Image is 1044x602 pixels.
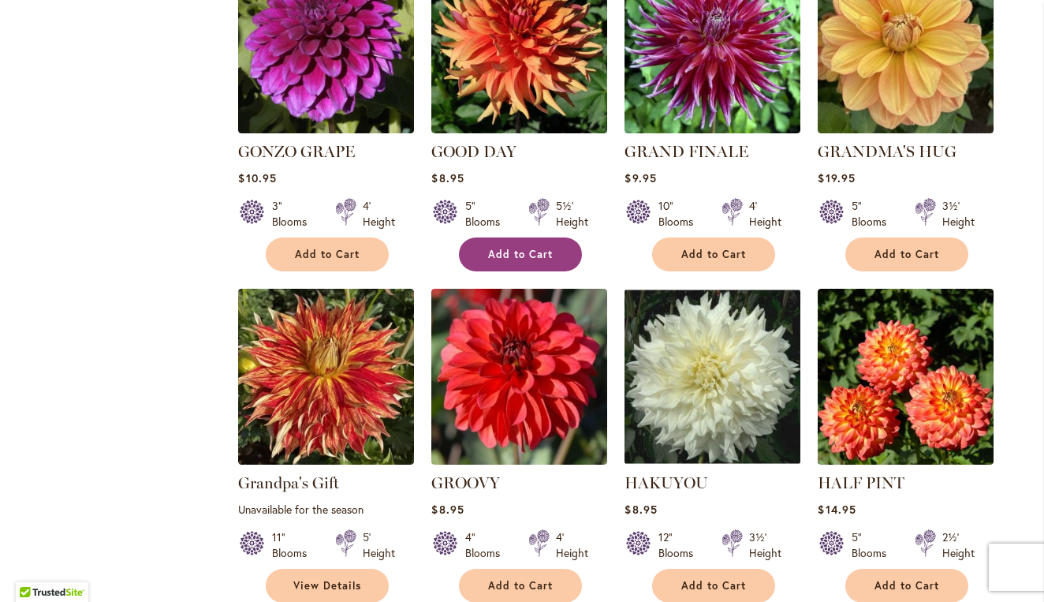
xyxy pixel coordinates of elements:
[681,579,746,593] span: Add to Cart
[272,529,316,561] div: 11" Blooms
[459,237,582,271] button: Add to Cart
[625,473,708,492] a: HAKUYOU
[363,198,395,230] div: 4' Height
[749,198,781,230] div: 4' Height
[818,473,904,492] a: HALF PINT
[238,502,414,517] p: Unavailable for the season
[556,198,588,230] div: 5½' Height
[238,289,414,465] img: Grandpa's Gift
[625,502,657,517] span: $8.95
[266,237,389,271] button: Add to Cart
[845,237,968,271] button: Add to Cart
[874,579,939,593] span: Add to Cart
[874,248,939,261] span: Add to Cart
[431,453,607,468] a: GROOVY
[658,529,703,561] div: 12" Blooms
[942,529,975,561] div: 2½' Height
[852,529,896,561] div: 5" Blooms
[625,170,656,185] span: $9.95
[625,142,748,161] a: GRAND FINALE
[431,142,516,161] a: GOOD DAY
[431,170,464,185] span: $8.95
[488,579,553,593] span: Add to Cart
[295,248,360,261] span: Add to Cart
[818,122,994,136] a: GRANDMA'S HUG
[238,473,339,492] a: Grandpa's Gift
[818,453,994,468] a: HALF PINT
[431,473,500,492] a: GROOVY
[238,142,355,161] a: GONZO GRAPE
[852,198,896,230] div: 5" Blooms
[238,122,414,136] a: GONZO GRAPE
[681,248,746,261] span: Add to Cart
[238,453,414,468] a: Grandpa's Gift
[12,546,56,590] iframe: Launch Accessibility Center
[942,198,975,230] div: 3½' Height
[363,529,395,561] div: 5' Height
[556,529,588,561] div: 4' Height
[625,122,800,136] a: Grand Finale
[818,170,855,185] span: $19.95
[431,122,607,136] a: GOOD DAY
[818,142,956,161] a: GRANDMA'S HUG
[625,289,800,465] img: Hakuyou
[625,453,800,468] a: Hakuyou
[431,289,607,465] img: GROOVY
[465,529,509,561] div: 4" Blooms
[293,579,361,593] span: View Details
[465,198,509,230] div: 5" Blooms
[238,170,276,185] span: $10.95
[488,248,553,261] span: Add to Cart
[431,502,464,517] span: $8.95
[652,237,775,271] button: Add to Cart
[818,289,994,465] img: HALF PINT
[658,198,703,230] div: 10" Blooms
[272,198,316,230] div: 3" Blooms
[749,529,781,561] div: 3½' Height
[818,502,856,517] span: $14.95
